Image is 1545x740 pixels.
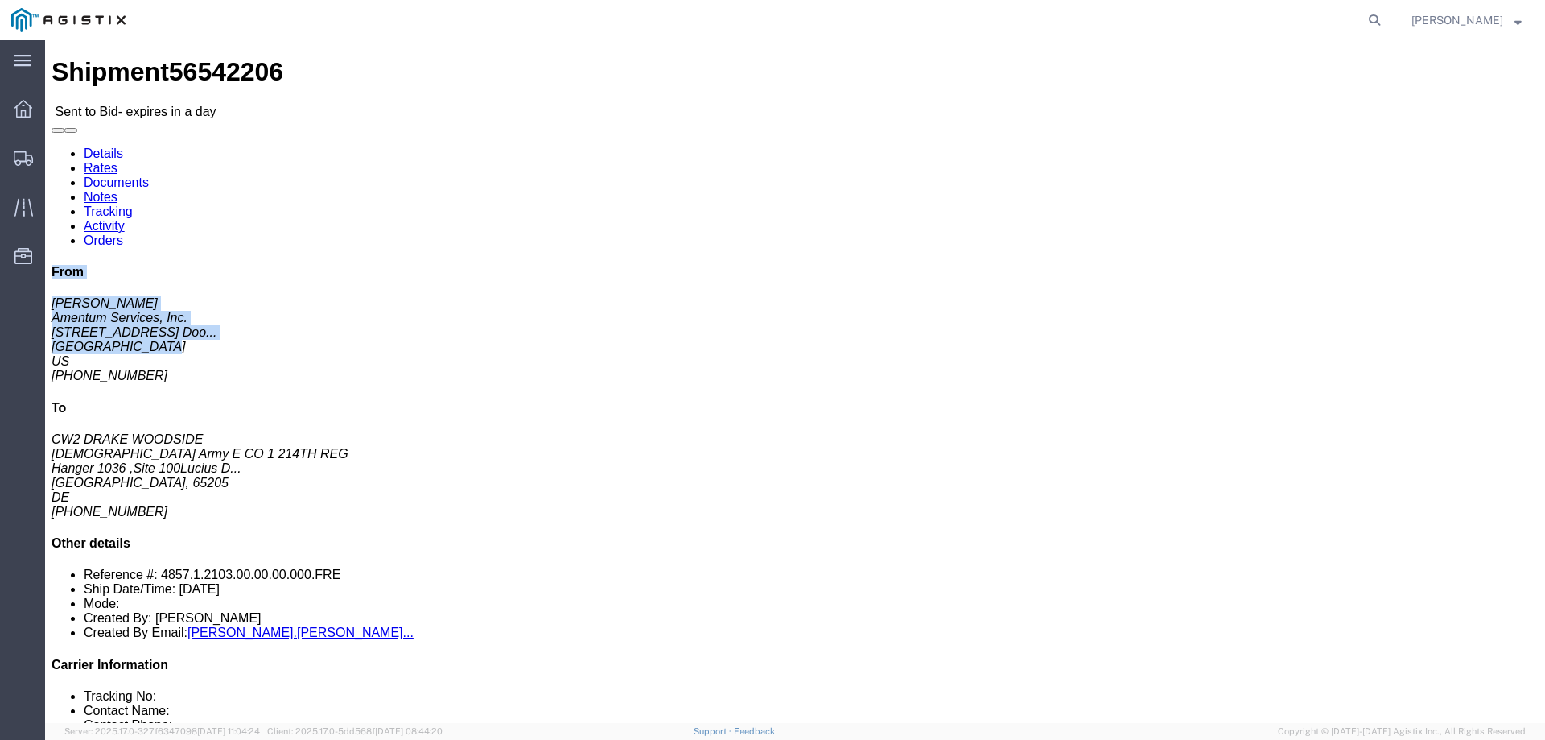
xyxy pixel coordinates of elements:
[197,726,260,736] span: [DATE] 11:04:24
[694,726,734,736] a: Support
[1411,10,1522,30] button: [PERSON_NAME]
[45,40,1545,723] iframe: FS Legacy Container
[64,726,260,736] span: Server: 2025.17.0-327f6347098
[1278,725,1526,738] span: Copyright © [DATE]-[DATE] Agistix Inc., All Rights Reserved
[734,726,775,736] a: Feedback
[1411,11,1503,29] span: Cierra Brown
[267,726,443,736] span: Client: 2025.17.0-5dd568f
[375,726,443,736] span: [DATE] 08:44:20
[11,8,126,32] img: logo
